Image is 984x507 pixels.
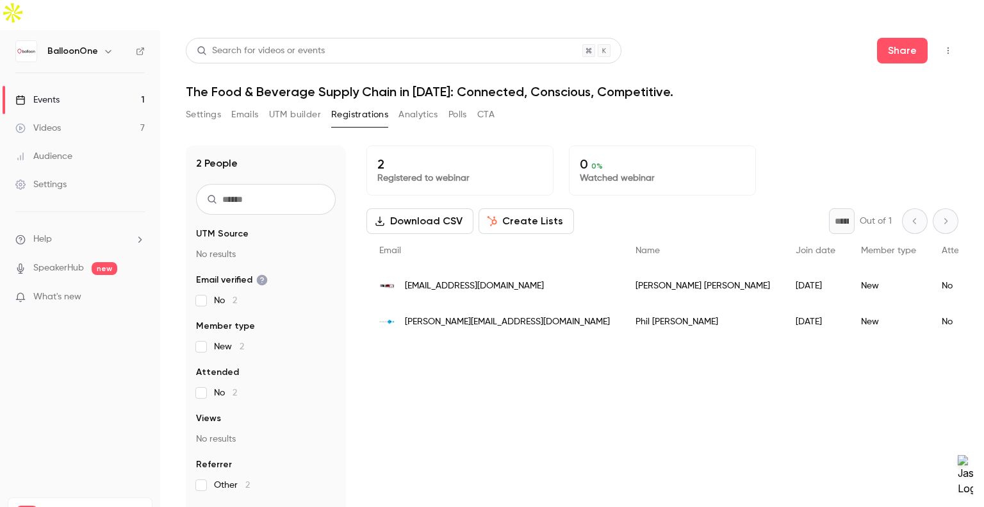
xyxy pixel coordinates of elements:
[479,208,574,234] button: Create Lists
[196,228,249,240] span: UTM Source
[848,268,929,304] div: New
[33,290,81,304] span: What's new
[33,262,84,275] a: SpeakerHub
[861,246,916,255] span: Member type
[92,262,117,275] span: new
[783,268,848,304] div: [DATE]
[47,45,98,58] h6: BalloonOne
[197,44,325,58] div: Search for videos or events
[129,292,145,303] iframe: Noticeable Trigger
[796,246,835,255] span: Join date
[623,268,783,304] div: [PERSON_NAME] [PERSON_NAME]
[196,248,336,261] p: No results
[231,104,258,125] button: Emails
[186,84,958,99] h1: The Food & Beverage Supply Chain in [DATE]: Connected, Conscious, Competitive.
[196,433,336,445] p: No results
[379,246,401,255] span: Email
[580,172,745,185] p: Watched webinar
[848,304,929,340] div: New
[186,104,221,125] button: Settings
[398,104,438,125] button: Analytics
[860,215,892,228] p: Out of 1
[196,156,238,171] h1: 2 People
[379,278,395,294] img: tgw.at
[877,38,928,63] button: Share
[214,386,237,399] span: No
[477,104,495,125] button: CTA
[196,412,221,425] span: Views
[196,228,336,492] section: facet-groups
[942,246,981,255] span: Attended
[33,233,52,246] span: Help
[240,342,244,351] span: 2
[448,104,467,125] button: Polls
[591,162,603,170] span: 0 %
[366,208,473,234] button: Download CSV
[214,294,237,307] span: No
[15,94,60,106] div: Events
[16,41,37,62] img: BalloonOne
[196,320,255,333] span: Member type
[377,172,543,185] p: Registered to webinar
[331,104,388,125] button: Registrations
[214,479,250,492] span: Other
[580,156,745,172] p: 0
[214,340,244,353] span: New
[405,315,610,329] span: [PERSON_NAME][EMAIL_ADDRESS][DOMAIN_NAME]
[623,304,783,340] div: Phil [PERSON_NAME]
[635,246,660,255] span: Name
[196,458,232,471] span: Referrer
[269,104,321,125] button: UTM builder
[15,150,72,163] div: Audience
[379,318,395,326] img: slimstock.com
[15,122,61,135] div: Videos
[377,156,543,172] p: 2
[196,366,239,379] span: Attended
[245,481,250,490] span: 2
[196,274,268,287] span: Email verified
[15,233,145,246] li: help-dropdown-opener
[233,388,237,397] span: 2
[15,178,67,191] div: Settings
[783,304,848,340] div: [DATE]
[233,296,237,305] span: 2
[405,279,544,293] span: [EMAIL_ADDRESS][DOMAIN_NAME]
